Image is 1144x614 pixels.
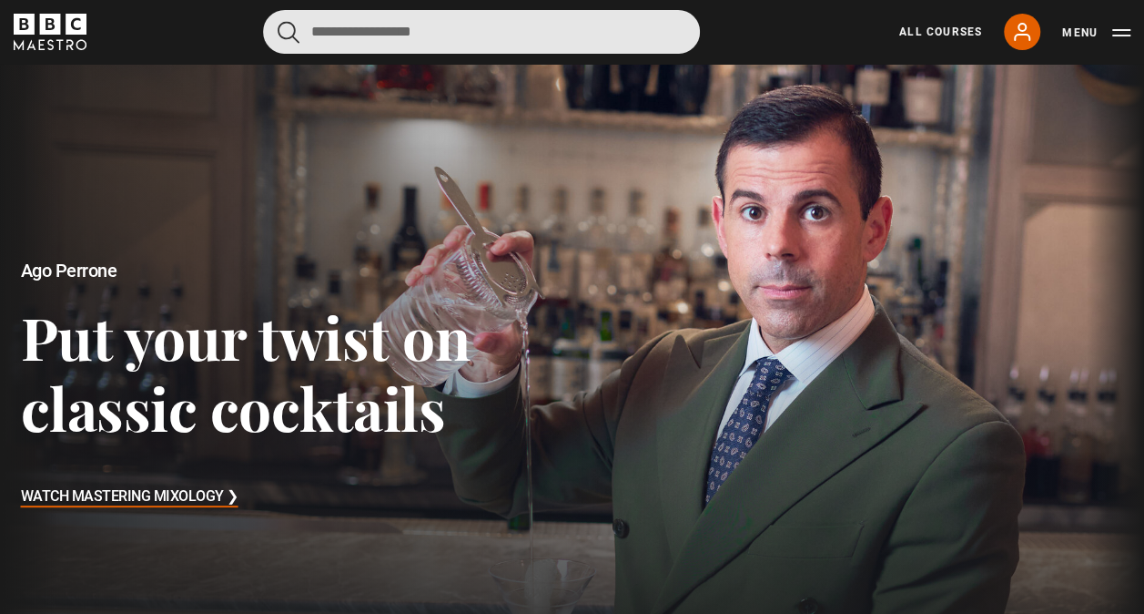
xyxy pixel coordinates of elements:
[14,14,86,50] svg: BBC Maestro
[1062,24,1130,42] button: Toggle navigation
[899,24,982,40] a: All Courses
[263,10,700,54] input: Search
[21,302,572,443] h3: Put your twist on classic cocktails
[21,484,238,511] h3: Watch Mastering Mixology ❯
[278,21,299,44] button: Submit the search query
[21,261,572,281] h2: Ago Perrone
